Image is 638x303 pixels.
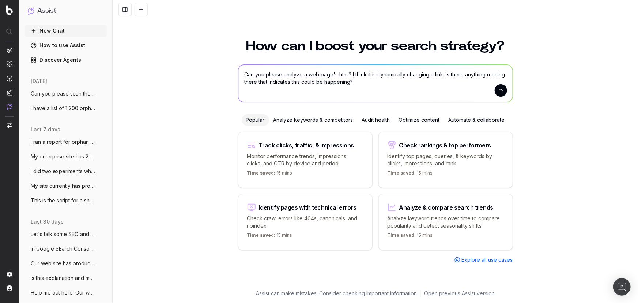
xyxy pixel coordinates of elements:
span: Let's talk some SEO and data analytics. [31,231,95,238]
span: My enterprise site has 22,000 product pa [31,153,95,160]
div: Popular [242,114,269,126]
p: Monitor performance trends, impressions, clicks, and CTR by device and period. [247,153,363,167]
img: Assist [28,7,34,14]
button: Assist [28,6,104,16]
a: Explore all use cases [454,256,513,263]
button: I did two experiments wherein I I de-dup [25,165,107,177]
p: 15 mins [247,170,292,179]
button: Help me out here: Our website does not a [25,287,107,299]
span: in Google SEarch Console, the "Performan [31,245,95,252]
a: Discover Agents [25,54,107,66]
span: Time saved: [247,232,276,238]
span: Time saved: [388,170,416,176]
button: Can you please scan these pages? Flag an [25,88,107,100]
button: I ran a report for orphan pages. It repo [25,136,107,148]
p: Analyze keyword trends over time to compare popularity and detect seasonality shifts. [388,215,504,229]
div: Optimize content [394,114,444,126]
span: Time saved: [388,232,416,238]
button: in Google SEarch Console, the "Performan [25,243,107,255]
span: I did two experiments wherein I I de-dup [31,168,95,175]
img: Switch project [7,123,12,128]
p: Assist can make mistakes. Consider checking important information. [256,290,418,297]
div: Identify pages with technical errors [259,205,357,210]
span: Time saved: [247,170,276,176]
button: New Chat [25,25,107,37]
div: Analyze & compare search trends [399,205,494,210]
img: Assist [7,104,12,110]
button: Is this explanation and metaphor apt? "I [25,272,107,284]
span: I ran a report for orphan pages. It repo [31,138,95,146]
img: Studio [7,90,12,96]
img: Botify logo [6,5,13,15]
span: This is the script for a short video I a [31,197,95,204]
button: Our web site has products and related "L [25,258,107,269]
button: My site currently has product pages, cat [25,180,107,192]
button: I have a list of 1,200 orphan URLs for p [25,102,107,114]
p: Check crawl errors like 404s, canonicals, and noindex. [247,215,363,229]
div: Check rankings & top performers [399,142,491,148]
button: My enterprise site has 22,000 product pa [25,151,107,162]
div: Track clicks, traffic, & impressions [259,142,354,148]
p: Identify top pages, queries, & keywords by clicks, impressions, and rank. [388,153,504,167]
span: last 30 days [31,218,64,225]
a: Open previous Assist version [424,290,495,297]
span: Explore all use cases [462,256,513,263]
h1: How can I boost your search strategy? [238,40,513,53]
h1: Assist [37,6,56,16]
p: 15 mins [388,170,433,179]
a: How to use Assist [25,40,107,51]
textarea: Can you please analyze a web page's html? I think it is dynamically changing a link. Is there any... [238,65,513,102]
img: Setting [7,272,12,277]
img: My account [7,285,12,291]
button: This is the script for a short video I a [25,195,107,206]
p: 15 mins [388,232,433,241]
span: Help me out here: Our website does not a [31,289,95,296]
div: Audit health [358,114,394,126]
img: Activation [7,75,12,82]
span: Our web site has products and related "L [31,260,95,267]
div: Automate & collaborate [444,114,509,126]
img: Analytics [7,47,12,53]
span: I have a list of 1,200 orphan URLs for p [31,105,95,112]
span: Is this explanation and metaphor apt? "I [31,274,95,282]
span: Can you please scan these pages? Flag an [31,90,95,97]
p: 15 mins [247,232,292,241]
span: last 7 days [31,126,60,133]
span: My site currently has product pages, cat [31,182,95,190]
div: Analyze keywords & competitors [269,114,358,126]
img: Intelligence [7,61,12,67]
button: Let's talk some SEO and data analytics. [25,228,107,240]
div: Open Intercom Messenger [613,278,631,296]
span: [DATE] [31,78,47,85]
